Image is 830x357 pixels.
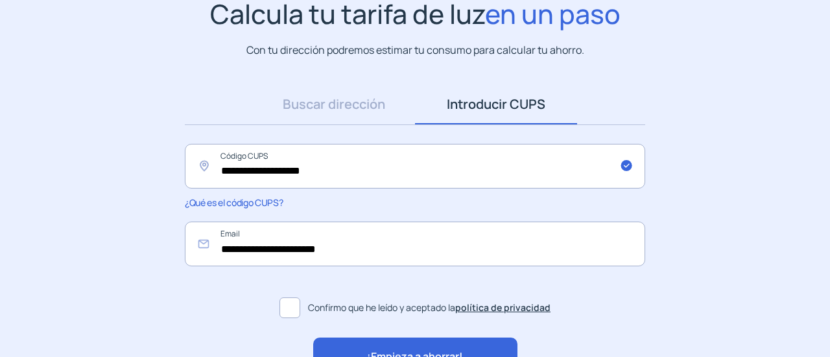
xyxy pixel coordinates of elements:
[308,301,551,315] span: Confirmo que he leído y aceptado la
[415,84,577,124] a: Introducir CUPS
[455,301,551,314] a: política de privacidad
[246,42,584,58] p: Con tu dirección podremos estimar tu consumo para calcular tu ahorro.
[185,196,283,209] span: ¿Qué es el código CUPS?
[253,84,415,124] a: Buscar dirección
